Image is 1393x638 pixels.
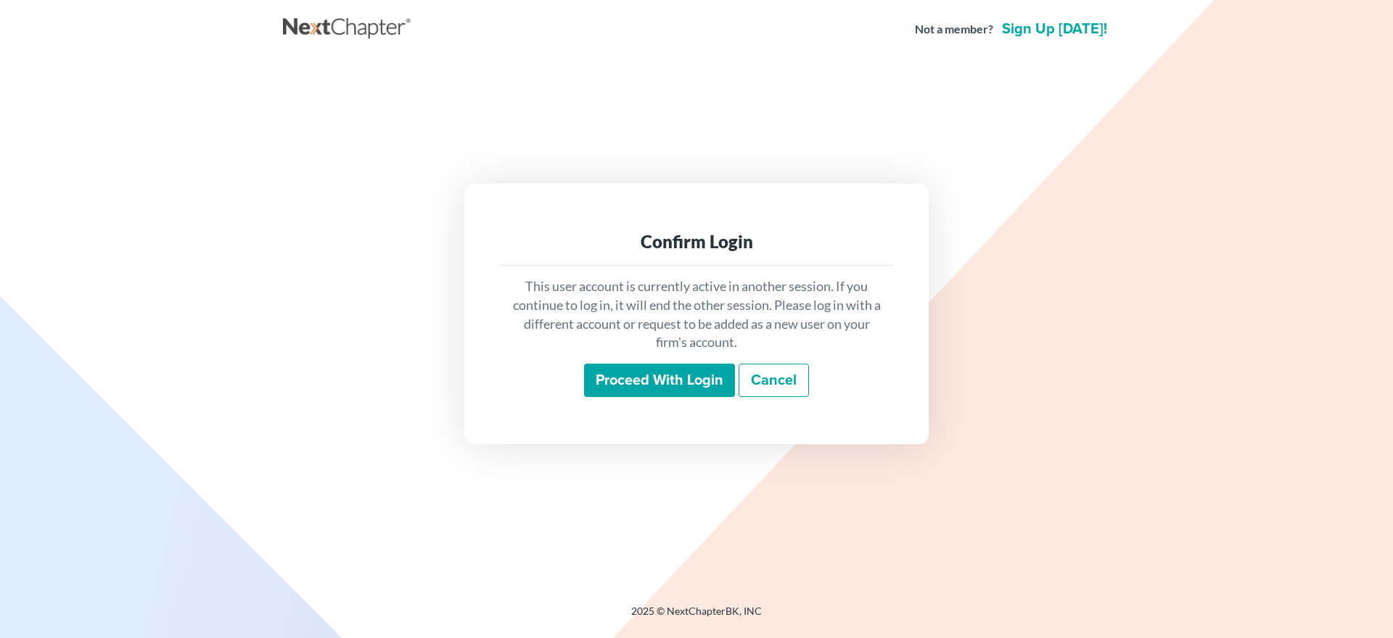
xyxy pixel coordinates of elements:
div: 2025 © NextChapterBK, INC [283,604,1110,630]
a: Cancel [739,364,809,397]
input: Proceed with login [584,364,735,397]
div: Confirm Login [511,230,882,253]
p: This user account is currently active in another session. If you continue to log in, it will end ... [511,277,882,352]
a: Sign up [DATE]! [999,22,1110,36]
strong: Not a member? [915,21,993,38]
